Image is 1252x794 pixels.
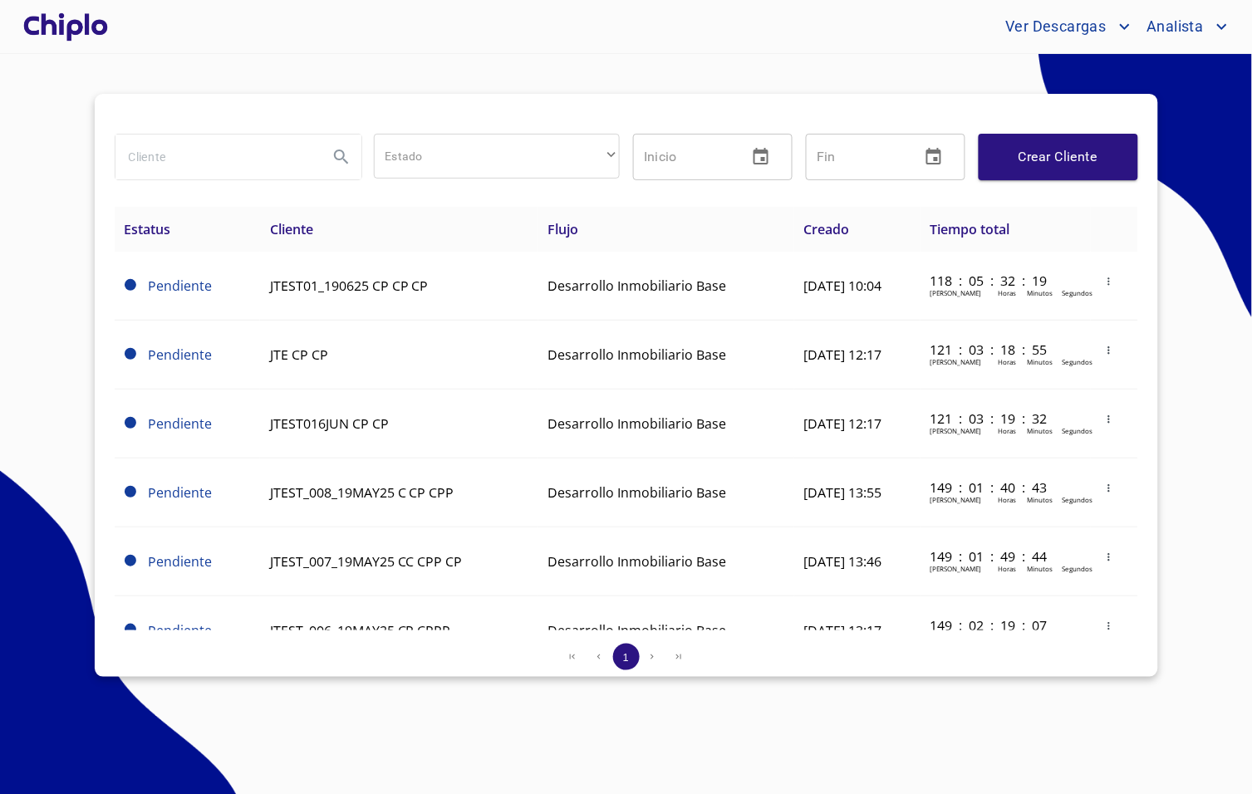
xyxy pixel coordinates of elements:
span: Flujo [548,220,579,238]
p: 149 : 01 : 49 : 44 [930,547,1043,566]
p: [PERSON_NAME] [930,357,982,366]
span: Ver Descargas [994,13,1115,40]
p: Segundos [1063,564,1093,573]
input: search [115,135,315,179]
p: 121 : 03 : 18 : 55 [930,341,1043,359]
p: [PERSON_NAME] [930,288,982,297]
span: Creado [804,220,850,238]
span: [DATE] 13:55 [804,483,882,502]
span: JTEST016JUN CP CP [270,414,389,433]
span: [DATE] 13:17 [804,621,882,640]
button: 1 [613,644,640,670]
span: Tiempo total [930,220,1010,238]
span: JTEST01_190625 CP CP CP [270,277,429,295]
p: Horas [999,564,1017,573]
span: JTEST_008_19MAY25 C CP CPP [270,483,454,502]
span: Pendiente [125,555,136,566]
span: Pendiente [149,483,213,502]
span: [DATE] 12:17 [804,346,882,364]
span: 1 [623,651,629,664]
span: Estatus [125,220,171,238]
p: Horas [999,426,1017,435]
span: JTEST_007_19MAY25 CC CPP CP [270,552,463,571]
span: [DATE] 10:04 [804,277,882,295]
span: Pendiente [149,621,213,640]
p: Segundos [1063,495,1093,504]
span: Desarrollo Inmobiliario Base [548,552,727,571]
span: Desarrollo Inmobiliario Base [548,346,727,364]
p: Minutos [1028,495,1053,504]
span: JTE CP CP [270,346,328,364]
p: Horas [999,495,1017,504]
span: Pendiente [125,486,136,497]
p: Segundos [1063,357,1093,366]
span: Desarrollo Inmobiliario Base [548,483,727,502]
span: Desarrollo Inmobiliario Base [548,277,727,295]
span: Crear Cliente [992,145,1125,169]
p: Minutos [1028,288,1053,297]
span: JTEST_006_19MAY25 CP CPPP [270,621,451,640]
button: Crear Cliente [979,134,1138,180]
span: [DATE] 12:17 [804,414,882,433]
p: Minutos [1028,564,1053,573]
p: [PERSON_NAME] [930,426,982,435]
span: Pendiente [125,417,136,429]
button: account of current user [1135,13,1232,40]
p: 149 : 02 : 19 : 07 [930,616,1043,635]
span: Desarrollo Inmobiliario Base [548,414,727,433]
p: 118 : 05 : 32 : 19 [930,272,1043,290]
span: Analista [1135,13,1212,40]
p: Minutos [1028,426,1053,435]
span: Pendiente [149,552,213,571]
button: Search [322,137,361,177]
span: Pendiente [149,346,213,364]
p: 149 : 01 : 40 : 43 [930,478,1043,497]
span: Cliente [270,220,313,238]
span: Pendiente [149,277,213,295]
span: Pendiente [125,624,136,635]
p: [PERSON_NAME] [930,495,982,504]
span: Pendiente [125,348,136,360]
div: ​ [374,134,620,179]
p: Segundos [1063,426,1093,435]
p: Horas [999,288,1017,297]
span: Pendiente [149,414,213,433]
p: Minutos [1028,357,1053,366]
span: Pendiente [125,279,136,291]
p: Horas [999,357,1017,366]
p: Segundos [1063,288,1093,297]
span: [DATE] 13:46 [804,552,882,571]
button: account of current user [994,13,1135,40]
p: 121 : 03 : 19 : 32 [930,409,1043,428]
p: [PERSON_NAME] [930,564,982,573]
span: Desarrollo Inmobiliario Base [548,621,727,640]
